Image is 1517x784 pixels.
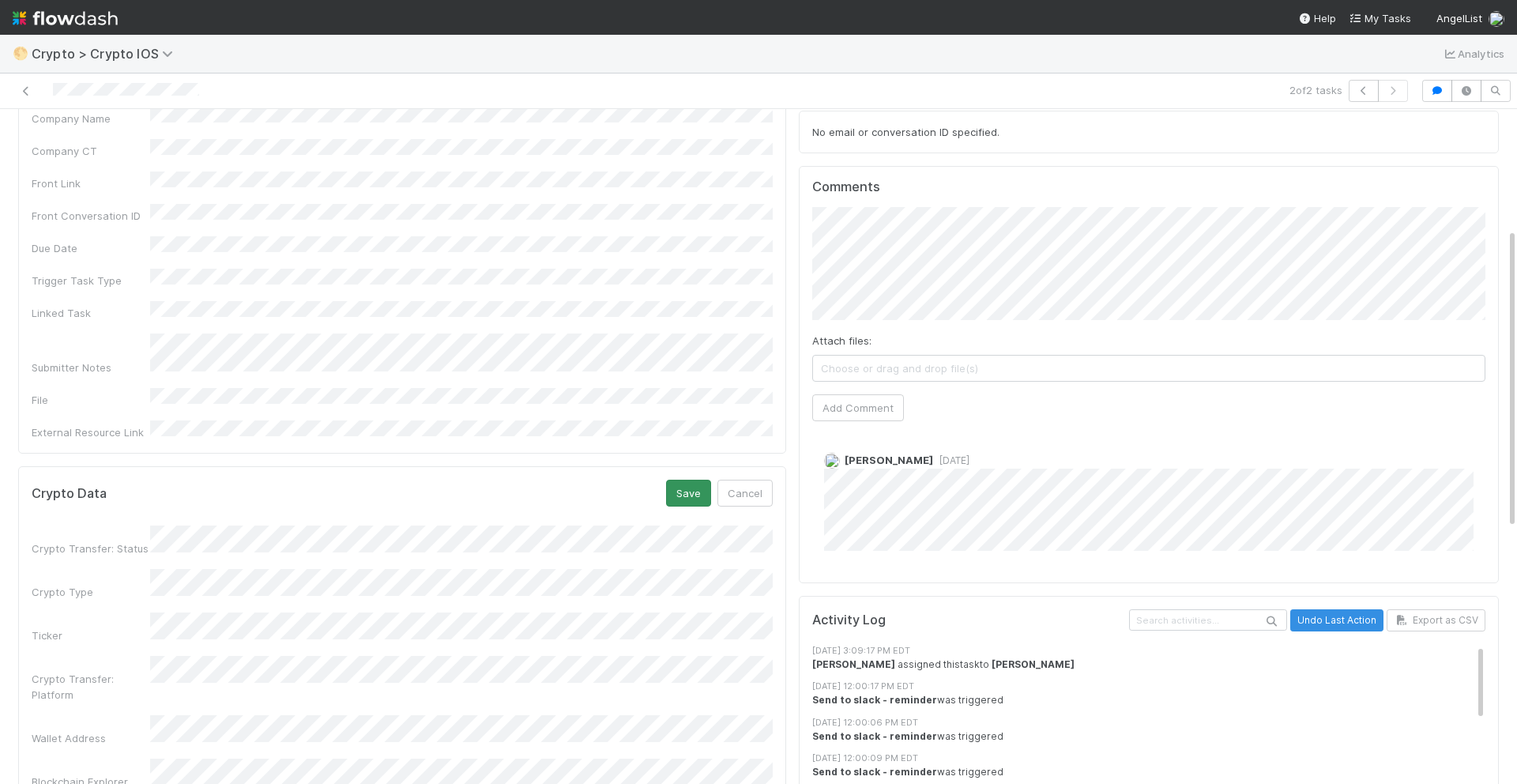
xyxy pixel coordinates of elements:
[1387,609,1485,631] button: Export as CSV
[1349,10,1411,26] a: My Tasks
[812,680,1485,693] div: [DATE] 12:00:17 PM EDT
[812,394,904,421] button: Add Comment
[32,240,150,256] div: Due Date
[32,305,150,321] div: Linked Task
[824,453,840,469] img: avatar_66854b90-094e-431f-b713-6ac88429a2b8.png
[666,480,711,507] button: Save
[32,584,150,600] div: Crypto Type
[13,47,28,60] span: 🌕
[32,208,150,224] div: Front Conversation ID
[812,644,1485,658] div: [DATE] 3:09:17 PM EDT
[32,541,150,556] div: Crypto Transfer: Status
[812,766,937,778] strong: Send to slack - reminder
[1290,609,1383,631] button: Undo Last Action
[812,658,1485,672] div: assigned this task to
[32,486,107,502] h5: Crypto Data
[1289,82,1342,98] span: 2 of 2 tasks
[992,658,1075,670] strong: [PERSON_NAME]
[812,765,1485,779] div: was triggered
[1349,12,1411,24] span: My Tasks
[32,111,150,126] div: Company Name
[812,658,895,670] strong: [PERSON_NAME]
[812,612,1126,628] h5: Activity Log
[1436,12,1482,24] span: AngelList
[813,356,1485,381] span: Choose or drag and drop file(s)
[845,454,933,466] span: [PERSON_NAME]
[812,752,1485,765] div: [DATE] 12:00:09 PM EDT
[32,175,150,191] div: Front Link
[32,392,150,408] div: File
[32,424,150,440] div: External Resource Link
[812,693,1485,707] div: was triggered
[933,454,969,466] span: [DATE]
[1489,11,1504,27] img: avatar_ad9da010-433a-4b4a-a484-836c288de5e1.png
[812,126,999,138] span: No email or conversation ID specified.
[32,730,150,746] div: Wallet Address
[1442,44,1504,63] a: Analytics
[812,179,1485,195] h5: Comments
[812,333,871,349] label: Attach files:
[812,730,937,742] strong: Send to slack - reminder
[32,628,150,643] div: Ticker
[13,5,118,32] img: logo-inverted-e16ddd16eac7371096b0.svg
[32,143,150,159] div: Company CT
[1129,609,1287,631] input: Search activities...
[812,729,1485,744] div: was triggered
[812,694,937,706] strong: Send to slack - reminder
[32,273,150,288] div: Trigger Task Type
[1298,10,1336,26] div: Help
[717,480,773,507] button: Cancel
[812,716,1485,729] div: [DATE] 12:00:06 PM EDT
[32,46,181,62] span: Crypto > Crypto IOS
[32,671,150,703] div: Crypto Transfer: Platform
[32,360,150,375] div: Submitter Notes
